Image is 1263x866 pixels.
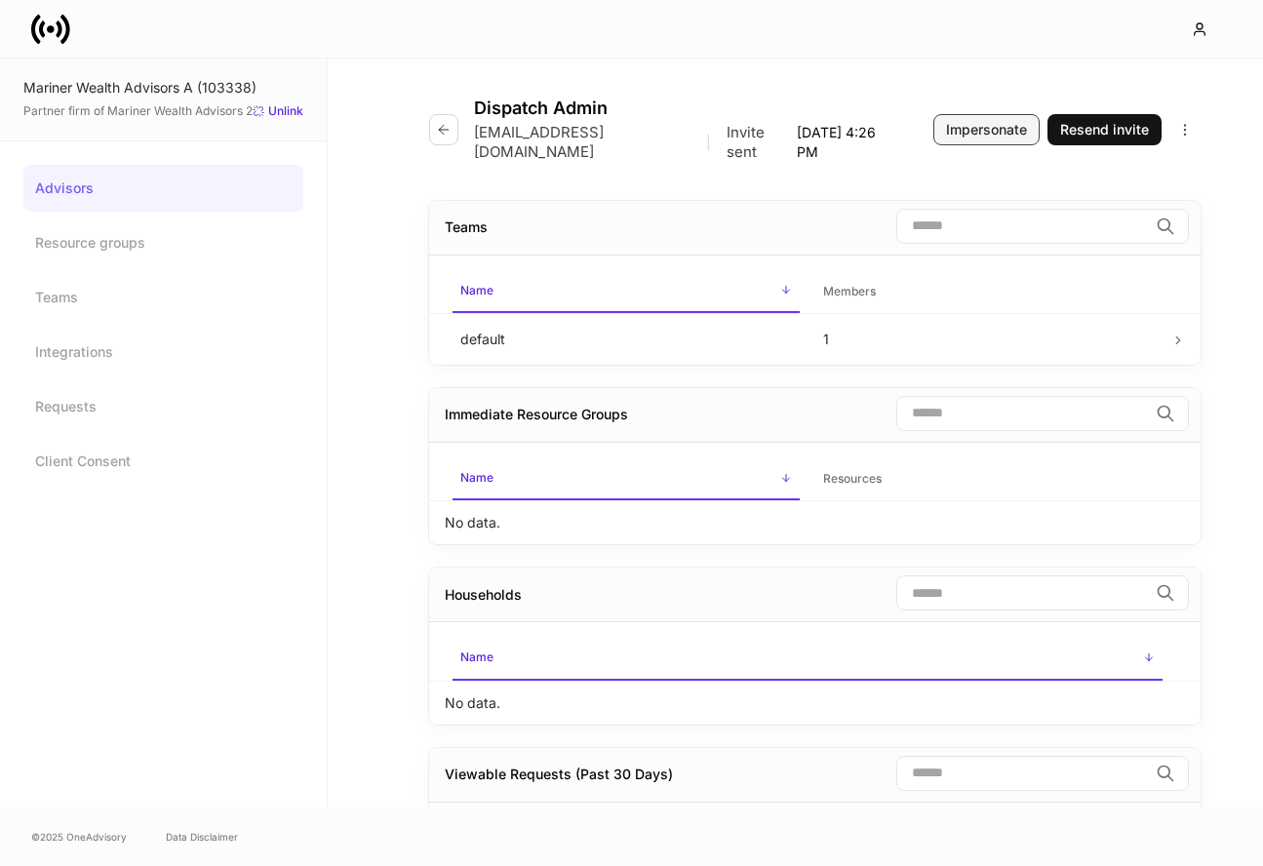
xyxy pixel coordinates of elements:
[815,459,1163,499] span: Resources
[823,282,876,300] h6: Members
[474,123,690,162] p: [EMAIL_ADDRESS][DOMAIN_NAME]
[474,98,887,119] h4: Dispatch Admin
[31,829,127,845] span: © 2025 OneAdvisory
[445,765,673,784] div: Viewable Requests (Past 30 Days)
[23,78,303,98] div: Mariner Wealth Advisors A (103338)
[946,120,1027,139] div: Impersonate
[460,648,493,666] h6: Name
[23,165,303,212] a: Advisors
[453,638,1163,680] span: Name
[1047,114,1162,145] button: Resend invite
[23,219,303,266] a: Resource groups
[23,438,303,485] a: Client Consent
[1060,120,1149,139] div: Resend invite
[23,329,303,375] a: Integrations
[23,103,253,119] span: Partner firm of
[933,114,1040,145] button: Impersonate
[460,281,493,299] h6: Name
[445,313,808,365] td: default
[23,383,303,430] a: Requests
[815,272,1163,312] span: Members
[808,313,1170,365] td: 1
[23,274,303,321] a: Teams
[445,513,500,532] p: No data.
[445,693,500,713] p: No data.
[453,271,800,313] span: Name
[445,217,488,237] div: Teams
[460,468,493,487] h6: Name
[166,829,238,845] a: Data Disclaimer
[727,123,789,162] p: Invite sent
[107,103,253,118] a: Mariner Wealth Advisors 2
[453,458,800,500] span: Name
[797,123,887,162] p: [DATE] 4:26 PM
[445,405,628,424] div: Immediate Resource Groups
[823,469,882,488] h6: Resources
[253,101,303,121] button: Unlink
[706,133,711,152] p: |
[445,585,522,605] div: Households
